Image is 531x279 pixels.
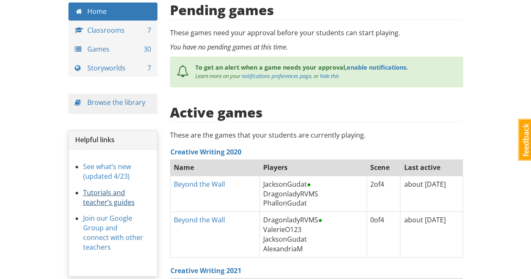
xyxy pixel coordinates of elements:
[242,72,311,80] a: notifications preferences page
[87,98,145,107] a: Browse the library
[400,176,463,212] td: about [DATE]
[263,189,318,198] span: DragonladyRVMS
[263,180,311,189] span: JacksonGudat
[260,159,367,176] th: Players
[144,44,151,54] span: 30
[170,266,241,275] a: Creative Writing 2021
[195,63,347,71] span: To get an alert when a game needs your approval,
[68,40,158,58] a: Games 30
[170,147,241,156] a: Creative Writing 2020
[367,212,400,257] td: 0 of 4
[263,235,307,244] span: JacksonGudat
[307,180,311,189] span: ●
[170,42,288,52] em: You have no pending games at this time.
[69,131,157,149] div: Helpful links
[83,214,143,252] a: Join our Google Group and connect with other teachers
[170,28,463,38] p: These games need your approval before your students can start playing.
[83,188,135,207] a: Tutorials and teacher’s guides
[263,244,303,253] span: AlexandriaM
[170,3,274,17] h2: Pending games
[147,63,151,73] span: 7
[170,130,463,140] p: These are the games that your students are currently playing.
[400,212,463,257] td: about [DATE]
[170,105,263,120] h2: Active games
[174,180,225,189] a: Beyond the Wall
[68,59,158,77] a: Storyworlds 7
[320,72,339,80] a: hide this
[195,72,339,80] em: Learn more on your , or
[68,3,158,21] a: Home
[147,26,151,35] span: 7
[367,176,400,212] td: 2 of 4
[170,159,260,176] th: Name
[83,162,131,181] a: See what’s new (updated 4/23)
[263,225,301,234] span: ValerieO123
[263,198,307,208] span: PhallonGudat
[347,63,408,71] a: enable notifications.
[68,21,158,39] a: Classrooms 7
[367,159,400,176] th: Scene
[263,215,322,224] span: DragonladyRVMS
[174,215,225,224] a: Beyond the Wall
[318,215,322,224] span: ●
[400,159,463,176] th: Last active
